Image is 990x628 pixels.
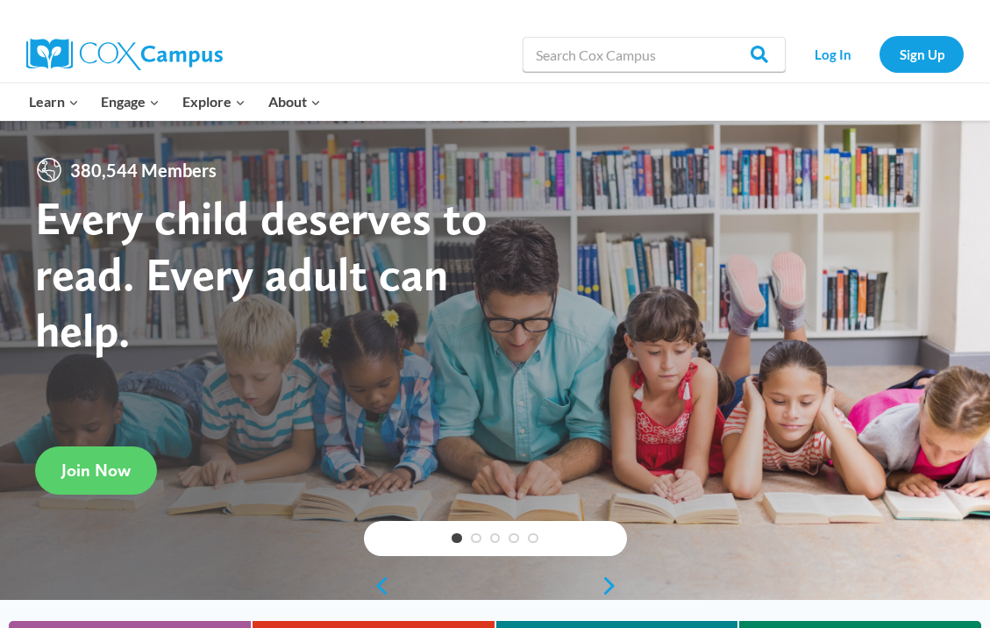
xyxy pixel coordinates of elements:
[523,37,786,72] input: Search Cox Campus
[61,460,131,481] span: Join Now
[528,533,538,544] a: 5
[35,189,488,357] strong: Every child deserves to read. Every adult can help.
[268,90,321,113] span: About
[35,446,157,495] a: Join Now
[880,36,964,72] a: Sign Up
[101,90,160,113] span: Engage
[26,39,223,70] img: Cox Campus
[182,90,246,113] span: Explore
[452,533,462,544] a: 1
[63,156,224,184] span: 380,544 Members
[364,568,627,603] div: content slider buttons
[509,533,519,544] a: 4
[29,90,79,113] span: Learn
[794,36,964,72] nav: Secondary Navigation
[471,533,481,544] a: 2
[490,533,501,544] a: 3
[794,36,871,72] a: Log In
[364,575,390,596] a: previous
[601,575,627,596] a: next
[18,83,331,120] nav: Primary Navigation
